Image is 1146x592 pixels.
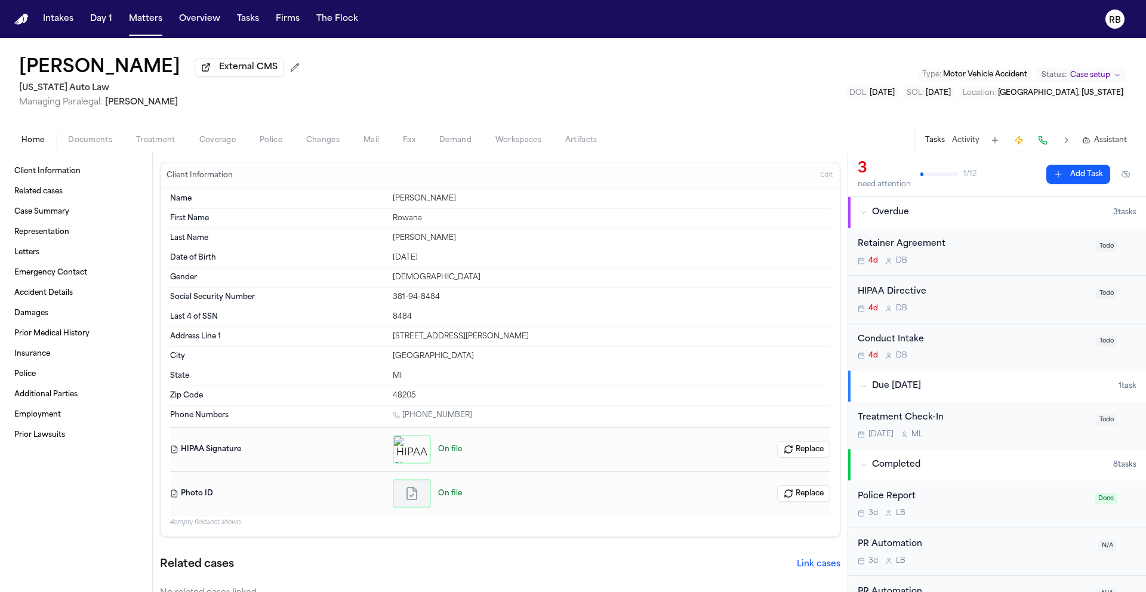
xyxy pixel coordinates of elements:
button: Assistant [1082,135,1127,145]
span: On file [438,489,462,498]
div: Police Report [858,490,1088,504]
a: Insurance [10,344,143,363]
dt: City [170,351,386,361]
div: [PERSON_NAME] [393,233,830,243]
div: Conduct Intake [858,333,1089,347]
span: Accident Details [14,288,73,298]
span: Due [DATE] [872,380,921,392]
span: M L [911,430,923,439]
span: Fax [403,135,415,145]
a: Call 1 (248) 730-0059 [393,411,472,420]
dt: HIPAA Signature [170,435,386,464]
span: [PERSON_NAME] [105,98,178,107]
div: 48205 [393,391,830,400]
span: Changes [306,135,340,145]
button: The Flock [312,8,363,30]
a: Prior Medical History [10,324,143,343]
a: Emergency Contact [10,263,143,282]
a: Day 1 [85,8,117,30]
button: Due [DATE]1task [848,371,1146,402]
button: External CMS [195,58,284,77]
span: Home [21,135,44,145]
span: Police [260,135,282,145]
button: Edit Location: Detroit, Michigan [959,87,1127,99]
span: Todo [1096,240,1117,252]
a: Client Information [10,162,143,181]
span: Type : [922,71,941,78]
span: L B [896,508,905,518]
a: Employment [10,405,143,424]
div: need attention [858,180,911,189]
button: Overdue3tasks [848,197,1146,228]
button: Change status from Case setup [1036,68,1127,82]
dt: Last Name [170,233,386,243]
span: 1 / 12 [963,169,976,179]
span: 3 task s [1113,208,1136,217]
dt: Last 4 of SSN [170,312,386,322]
span: Employment [14,410,61,420]
dt: Photo ID [170,479,386,508]
button: Completed8tasks [848,449,1146,480]
span: 4d [868,256,878,266]
button: Add Task [987,132,1003,149]
span: [DATE] [926,90,951,97]
div: 3 [858,159,911,178]
span: D B [896,304,907,313]
dt: First Name [170,214,386,223]
div: MI [393,371,830,381]
span: Todo [1096,414,1117,425]
span: Documents [68,135,112,145]
h2: [US_STATE] Auto Law [19,81,304,95]
div: Open task: Conduct Intake [848,323,1146,371]
span: Todo [1096,335,1117,347]
div: Open task: HIPAA Directive [848,276,1146,323]
div: Open task: PR Automation [848,528,1146,576]
button: Replace [777,441,830,458]
dt: Zip Code [170,391,386,400]
text: RB [1109,16,1121,24]
button: Hide completed tasks (⌘⇧H) [1115,165,1136,184]
span: N/A [1098,540,1117,551]
div: Open task: Police Report [848,480,1146,528]
div: [DATE] [393,253,830,263]
a: Additional Parties [10,385,143,404]
div: 381-94-8484 [393,292,830,302]
div: Rowana [393,214,830,223]
span: Treatment [136,135,175,145]
button: Edit SOL: 2028-02-14 [903,87,954,99]
button: Edit Type: Motor Vehicle Accident [919,69,1031,81]
span: [DATE] [870,90,895,97]
button: Add Task [1046,165,1110,184]
span: D B [896,256,907,266]
dt: Name [170,194,386,203]
a: Home [14,14,29,25]
div: 8484 [393,312,830,322]
button: Activity [952,135,979,145]
span: [GEOGRAPHIC_DATA], [US_STATE] [998,90,1123,97]
a: Police [10,365,143,384]
a: Letters [10,243,143,262]
span: 3d [868,508,878,518]
span: Letters [14,248,39,257]
div: [STREET_ADDRESS][PERSON_NAME] [393,332,830,341]
span: Representation [14,227,69,237]
a: Prior Lawsuits [10,425,143,445]
button: Tasks [232,8,264,30]
button: Tasks [925,135,945,145]
span: Workspaces [495,135,541,145]
span: Case Summary [14,207,69,217]
div: Open task: Retainer Agreement [848,228,1146,276]
span: Coverage [199,135,236,145]
button: Firms [271,8,304,30]
span: Done [1095,493,1117,504]
button: Matters [124,8,167,30]
span: Overdue [872,206,909,218]
h2: Related cases [160,556,234,573]
span: Demand [439,135,472,145]
button: Intakes [38,8,78,30]
span: SOL : [907,90,924,97]
span: Case setup [1070,70,1110,80]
